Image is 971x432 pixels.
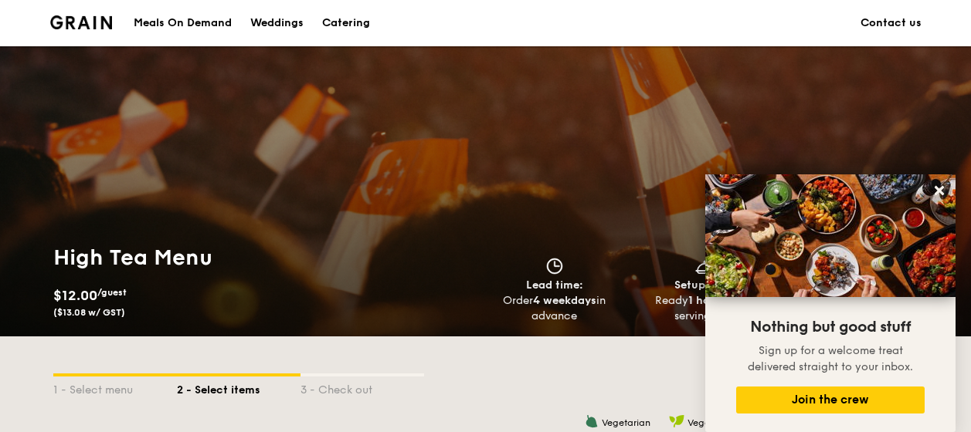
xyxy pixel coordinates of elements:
[300,376,424,398] div: 3 - Check out
[748,344,913,373] span: Sign up for a welcome treat delivered straight to your inbox.
[53,376,177,398] div: 1 - Select menu
[486,293,624,324] div: Order in advance
[53,307,125,318] span: ($13.08 w/ GST)
[636,293,774,324] div: Ready before serving time
[53,244,480,272] h1: High Tea Menu
[50,15,113,29] img: Grain
[543,258,566,275] img: icon-clock.2db775ea.svg
[688,294,721,307] strong: 1 hour
[705,174,956,297] img: DSC07876-Edit02-Large.jpeg
[669,414,684,428] img: icon-vegan.f8ff3823.svg
[750,318,911,336] span: Nothing but good stuff
[688,417,716,428] span: Vegan
[694,258,717,275] img: icon-dish.430c3a2e.svg
[585,414,599,428] img: icon-vegetarian.fe4039eb.svg
[927,178,952,203] button: Close
[177,376,300,398] div: 2 - Select items
[674,278,736,292] span: Setup time:
[602,417,650,428] span: Vegetarian
[526,278,583,292] span: Lead time:
[97,287,127,298] span: /guest
[50,15,113,29] a: Logotype
[53,287,97,304] span: $12.00
[736,386,925,413] button: Join the crew
[533,294,596,307] strong: 4 weekdays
